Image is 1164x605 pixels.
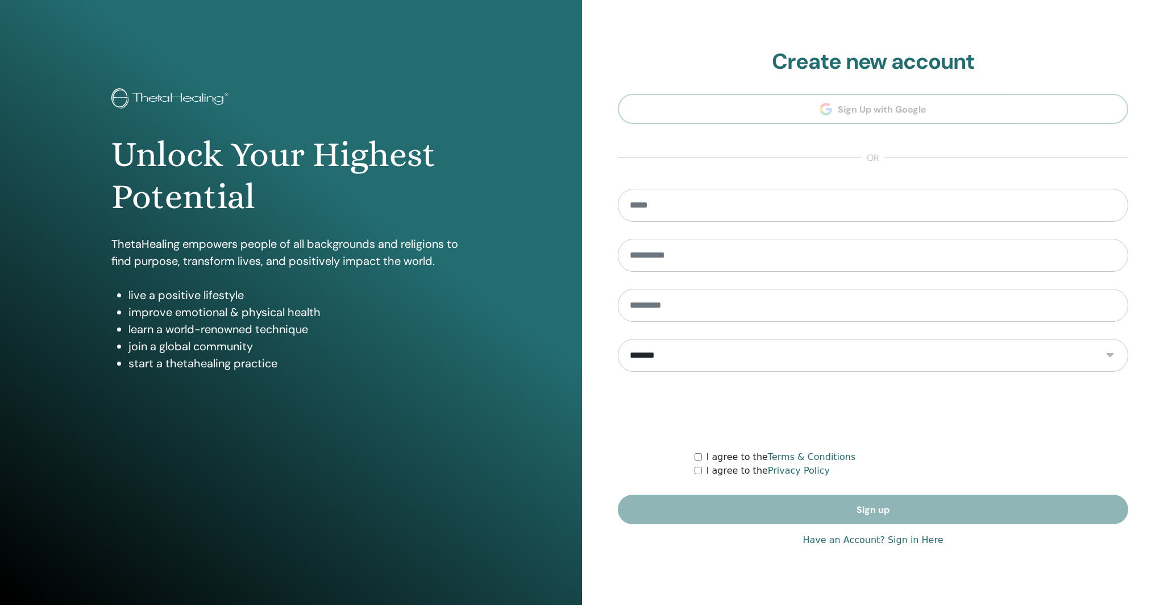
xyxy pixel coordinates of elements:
p: ThetaHealing empowers people of all backgrounds and religions to find purpose, transform lives, a... [111,235,471,270]
iframe: reCAPTCHA [787,389,959,433]
a: Privacy Policy [768,465,830,476]
label: I agree to the [706,464,830,478]
h1: Unlock Your Highest Potential [111,134,471,218]
li: learn a world-renowned technique [128,321,471,338]
a: Terms & Conditions [768,451,855,462]
li: improve emotional & physical health [128,304,471,321]
label: I agree to the [706,450,856,464]
li: live a positive lifestyle [128,287,471,304]
li: join a global community [128,338,471,355]
span: or [861,151,885,165]
li: start a thetahealing practice [128,355,471,372]
h2: Create new account [618,49,1128,75]
a: Have an Account? Sign in Here [803,533,943,547]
